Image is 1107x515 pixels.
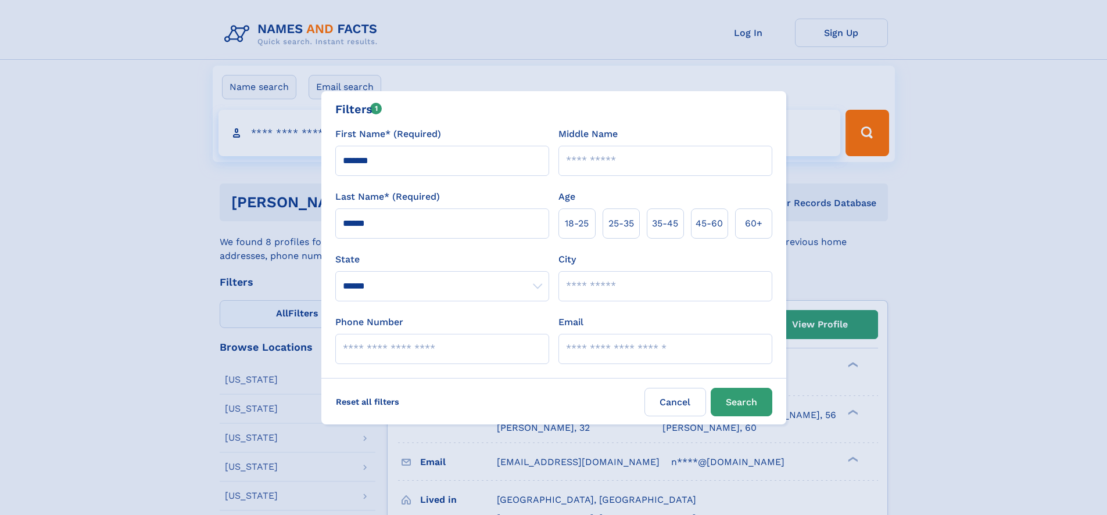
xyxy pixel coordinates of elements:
label: Reset all filters [328,388,407,416]
span: 25‑35 [608,217,634,231]
label: State [335,253,549,266]
label: Email [558,315,583,329]
label: Middle Name [558,127,618,141]
label: First Name* (Required) [335,127,441,141]
span: 60+ [745,217,762,231]
label: Phone Number [335,315,403,329]
div: Filters [335,100,382,118]
label: Age [558,190,575,204]
span: 18‑25 [565,217,589,231]
label: Cancel [644,388,706,416]
span: 45‑60 [696,217,723,231]
button: Search [711,388,772,416]
span: 35‑45 [652,217,678,231]
label: City [558,253,576,266]
label: Last Name* (Required) [335,190,440,204]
